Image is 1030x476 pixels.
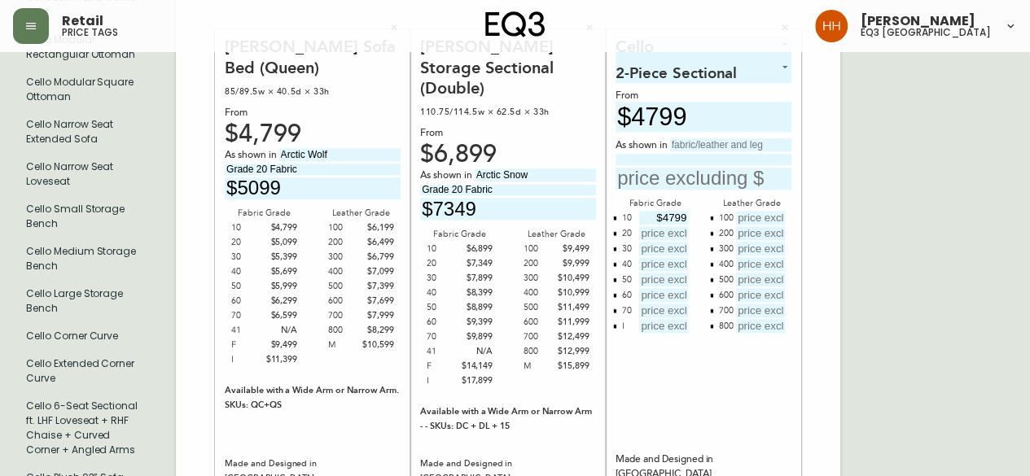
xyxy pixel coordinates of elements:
[225,177,401,199] input: price excluding $
[13,111,156,153] li: Cello Narrow Seat Extended Sofa
[231,323,265,338] div: 41
[736,288,785,302] input: price excluding $
[420,227,499,242] div: Fabric Grade
[736,211,785,225] input: price excluding $
[361,294,394,308] div: $7,699
[231,294,265,308] div: 60
[861,28,991,37] h5: eq3 [GEOGRAPHIC_DATA]
[13,153,156,195] li: Large Hang Tag
[616,90,791,102] div: From
[475,168,596,181] input: fabric/leather and leg
[616,102,791,132] input: price excluding $
[460,344,493,359] div: N/A
[62,15,103,28] span: Retail
[328,279,362,294] div: 500
[328,308,362,323] div: 700
[460,373,493,388] div: $17,899
[265,294,298,308] div: $6,299
[460,256,493,271] div: $7,349
[622,288,632,304] div: 60
[736,304,785,317] input: price excluding $
[361,250,394,264] div: $6,799
[265,235,298,250] div: $5,099
[460,300,493,315] div: $8,899
[420,126,596,141] div: From
[719,273,734,288] div: 500
[556,359,590,373] div: $15,899
[670,138,791,151] input: fabric/leather and leg
[524,242,557,256] div: 100
[361,264,394,279] div: $7,099
[556,271,590,286] div: $10,499
[225,127,401,142] div: $4,799
[328,264,362,279] div: 400
[460,315,493,330] div: $9,399
[427,271,460,286] div: 30
[460,359,493,373] div: $14,149
[49,94,225,108] div: 87w × 38d × 31h
[622,226,632,242] div: 20
[265,338,298,352] div: $9,499
[231,338,265,352] div: F
[736,273,785,286] input: price excluding $
[328,250,362,264] div: 300
[265,264,298,279] div: $5,699
[485,11,546,37] img: logo
[460,330,493,344] div: $9,899
[225,37,401,78] div: [PERSON_NAME] Sofa Bed (Queen)
[265,250,298,264] div: $5,399
[328,294,362,308] div: 600
[427,242,460,256] div: 10
[639,211,688,225] input: price excluding $
[460,286,493,300] div: $8,399
[427,359,460,373] div: F
[622,319,625,334] div: I
[265,352,298,367] div: $11,399
[420,404,596,434] div: Available with a Wide Arm or Narrow Arm - - SKUs: DC + DL + 15
[639,288,688,302] input: price excluding $
[361,221,394,235] div: $6,199
[616,196,695,211] div: Fabric Grade
[736,257,785,271] input: price excluding $
[328,221,362,235] div: 100
[13,238,156,280] li: Large Hang Tag
[460,271,493,286] div: $7,899
[427,373,460,388] div: I
[639,319,688,333] input: price excluding $
[556,315,590,330] div: $11,999
[639,226,688,240] input: price excluding $
[420,198,596,220] input: price excluding $
[231,352,265,367] div: I
[556,344,590,359] div: $12,999
[719,211,734,226] div: 100
[361,308,394,323] div: $7,999
[420,147,596,162] div: $6,899
[524,359,557,373] div: M
[517,227,596,242] div: Leather Grade
[231,235,265,250] div: 20
[361,235,394,250] div: $6,499
[524,300,557,315] div: 500
[225,148,279,163] span: As shown in
[639,257,688,271] input: price excluding $
[49,67,225,87] div: Remi Sofa
[719,319,734,334] div: 800
[712,196,791,211] div: Leather Grade
[616,58,791,83] div: 2-Piece Sectional
[427,300,460,315] div: 50
[328,235,362,250] div: 200
[328,323,362,338] div: 800
[639,304,688,317] input: price excluding $
[13,322,156,350] li: Large Hang Tag
[556,256,590,271] div: $9,999
[361,323,394,338] div: $8,299
[225,106,401,120] div: From
[427,344,460,359] div: 41
[231,221,265,235] div: 10
[265,323,298,338] div: N/A
[13,195,156,238] li: Large Hang Tag
[420,37,596,98] div: [PERSON_NAME] Storage Sectional (Double)
[719,304,734,319] div: 700
[427,286,460,300] div: 40
[13,280,156,322] li: Large Hang Tag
